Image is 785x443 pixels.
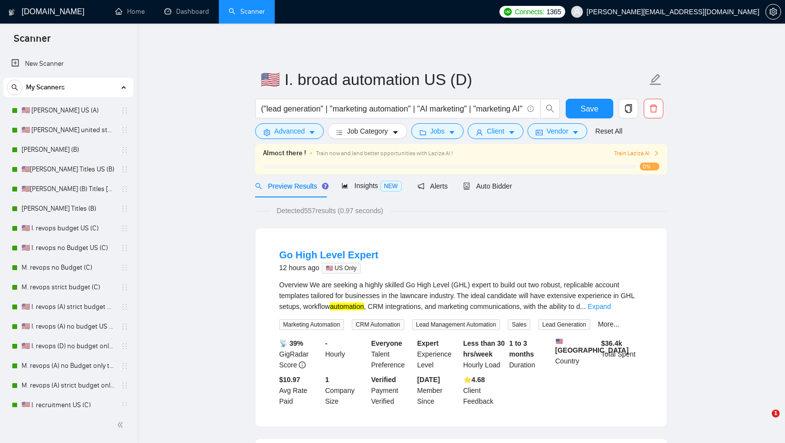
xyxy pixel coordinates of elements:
[263,148,306,159] span: Almost there !
[8,4,15,20] img: logo
[765,8,781,16] a: setting
[411,123,464,139] button: folderJobscaret-down
[772,410,780,417] span: 1
[418,183,424,190] span: notification
[26,78,65,97] span: My Scanners
[599,338,645,370] div: Total Spent
[536,129,543,136] span: idcard
[509,339,534,358] b: 1 to 3 months
[556,338,563,345] img: 🇺🇸
[323,374,369,407] div: Company Size
[487,126,504,137] span: Client
[507,338,553,370] div: Duration
[417,376,440,384] b: [DATE]
[261,103,523,115] input: Search Freelance Jobs...
[22,336,115,356] a: 🇺🇸 I. revops (D) no budget only titles
[527,123,587,139] button: idcardVendorcaret-down
[22,376,115,395] a: M. revops (A) strict budget only titles
[619,104,638,113] span: copy
[121,205,129,213] span: holder
[279,319,344,330] span: Marketing Automation
[7,84,22,91] span: search
[270,205,390,216] span: Detected 557 results (0.97 seconds)
[121,166,129,173] span: holder
[752,410,775,433] iframe: Intercom live chat
[22,219,115,238] a: 🇺🇸 I. revops budget US (C)
[7,80,23,95] button: search
[121,382,129,389] span: holder
[508,319,530,330] span: Sales
[412,319,500,330] span: Lead Management Automation
[22,297,115,317] a: 🇺🇸 I. revops (A) strict budget US only titles
[566,99,613,118] button: Save
[419,129,426,136] span: folder
[649,73,662,86] span: edit
[614,149,659,158] button: Train Laziza AI
[121,362,129,370] span: holder
[121,283,129,291] span: holder
[476,129,483,136] span: user
[121,303,129,311] span: holder
[299,361,306,368] span: info-circle
[115,7,145,16] a: homeHome
[22,258,115,277] a: M. revops no Budget (C)
[330,303,364,310] mark: automation
[316,150,453,157] span: Train now and land better opportunities with Laziza AI !
[380,181,402,192] span: NEW
[504,8,512,16] img: upwork-logo.png
[392,129,399,136] span: caret-down
[325,339,328,347] b: -
[261,67,647,92] input: Scanner name...
[164,7,209,16] a: dashboardDashboard
[463,376,485,384] b: ⭐️ 4.68
[22,179,115,199] a: 🇺🇸[PERSON_NAME] (B) Titles [GEOGRAPHIC_DATA]
[121,323,129,331] span: holder
[371,376,396,384] b: Verified
[121,264,129,272] span: holder
[369,338,416,370] div: Talent Preference
[369,374,416,407] div: Payment Verified
[415,338,461,370] div: Experience Level
[121,224,129,232] span: holder
[279,339,303,347] b: 📡 39%
[341,182,401,190] span: Insights
[595,126,622,137] a: Reset All
[263,129,270,136] span: setting
[255,123,324,139] button: settingAdvancedcaret-down
[418,182,448,190] span: Alerts
[352,319,404,330] span: CRM Automation
[336,129,343,136] span: bars
[117,420,127,430] span: double-left
[255,182,326,190] span: Preview Results
[598,320,620,328] a: More...
[121,342,129,350] span: holder
[515,6,544,17] span: Connects:
[572,129,579,136] span: caret-down
[22,160,115,179] a: 🇺🇸[PERSON_NAME] Titles US (B)
[468,123,523,139] button: userClientcaret-down
[22,199,115,219] a: [PERSON_NAME] Titles (B)
[321,182,330,191] div: Tooltip anchor
[538,319,590,330] span: Lead Generation
[619,99,638,118] button: copy
[22,277,115,297] a: M. revops strict budget (C)
[644,99,663,118] button: delete
[279,262,378,274] div: 12 hours ago
[121,126,129,134] span: holder
[22,356,115,376] a: M. revops (A) no Budget only titles
[274,126,305,137] span: Advanced
[322,263,361,274] span: 🇺🇸 US Only
[328,123,407,139] button: barsJob Categorycaret-down
[547,6,561,17] span: 1365
[430,126,445,137] span: Jobs
[229,7,265,16] a: searchScanner
[555,338,629,354] b: [GEOGRAPHIC_DATA]
[6,31,58,52] span: Scanner
[574,8,580,15] span: user
[547,126,568,137] span: Vendor
[3,54,133,74] li: New Scanner
[325,376,329,384] b: 1
[415,374,461,407] div: Member Since
[527,106,534,112] span: info-circle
